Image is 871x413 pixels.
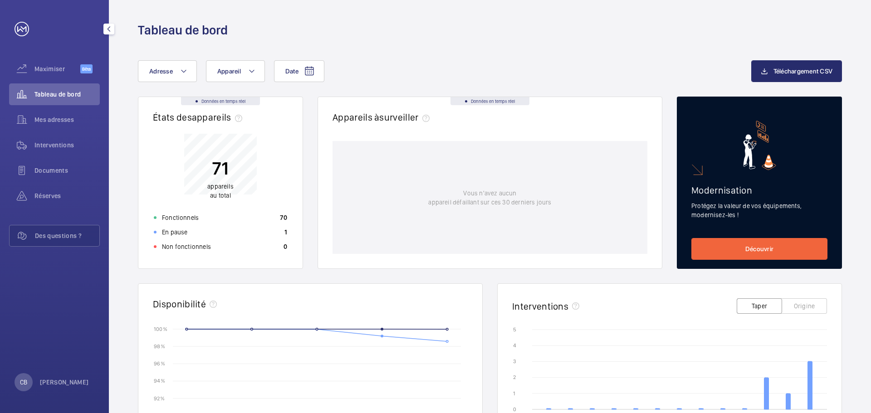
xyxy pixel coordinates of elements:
button: Origine [782,298,827,314]
font: Adresse [149,68,173,75]
text: 0 [513,406,516,413]
font: Interventions [34,141,74,149]
text: 5 [513,326,516,333]
button: Taper [737,298,782,314]
font: appareils [192,112,231,123]
text: 98 % [154,343,165,350]
font: surveiller [379,112,418,123]
font: Documents [34,167,68,174]
text: 92 % [154,395,165,401]
font: Fonctionnels [162,214,199,221]
font: 71 [212,157,229,179]
font: 70 [280,214,287,221]
font: Date [285,68,298,75]
text: 2 [513,374,516,380]
font: Modernisation [691,185,752,196]
text: 94 % [154,378,165,384]
font: Bêta [82,66,91,72]
button: Appareil [206,60,265,82]
font: appareils [207,183,234,190]
font: Maximiser [34,65,65,73]
font: Disponibilité [153,298,206,310]
font: [PERSON_NAME] [40,379,89,386]
font: Appareils à [333,112,379,123]
text: 4 [513,342,516,349]
font: Découvrir [745,245,773,253]
img: marketing-card.svg [743,121,776,170]
text: 100 % [154,326,167,332]
font: Réserves [34,192,61,199]
font: Tableau de bord [34,91,81,98]
font: CB [20,379,27,386]
text: 1 [513,390,515,397]
font: États des [153,112,192,123]
font: 0 [284,243,287,250]
font: Des questions ? [35,232,82,239]
font: Non fonctionnels [162,243,211,250]
font: En pause [162,228,187,236]
font: au total [210,192,230,199]
font: Données en temps réel [201,98,245,104]
font: Protégez la valeur de vos équipements, modernisez-les ! [691,202,802,219]
font: Tableau de bord [138,22,228,38]
font: appareil défaillant sur ces 30 derniers jours [428,199,551,206]
font: Mes adresses [34,116,74,123]
text: 96 % [154,360,165,367]
button: Téléchargement CSV [751,60,842,82]
button: Date [274,60,324,82]
font: 1 [284,228,287,236]
font: Appareil [217,68,241,75]
font: Téléchargement CSV [773,68,833,75]
button: Adresse [138,60,197,82]
a: Découvrir [691,238,827,260]
font: Données en temps réel [471,98,515,104]
font: Vous n'avez aucun [463,189,516,197]
font: Interventions [512,301,568,312]
font: Origine [794,302,815,310]
text: 3 [513,358,516,364]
